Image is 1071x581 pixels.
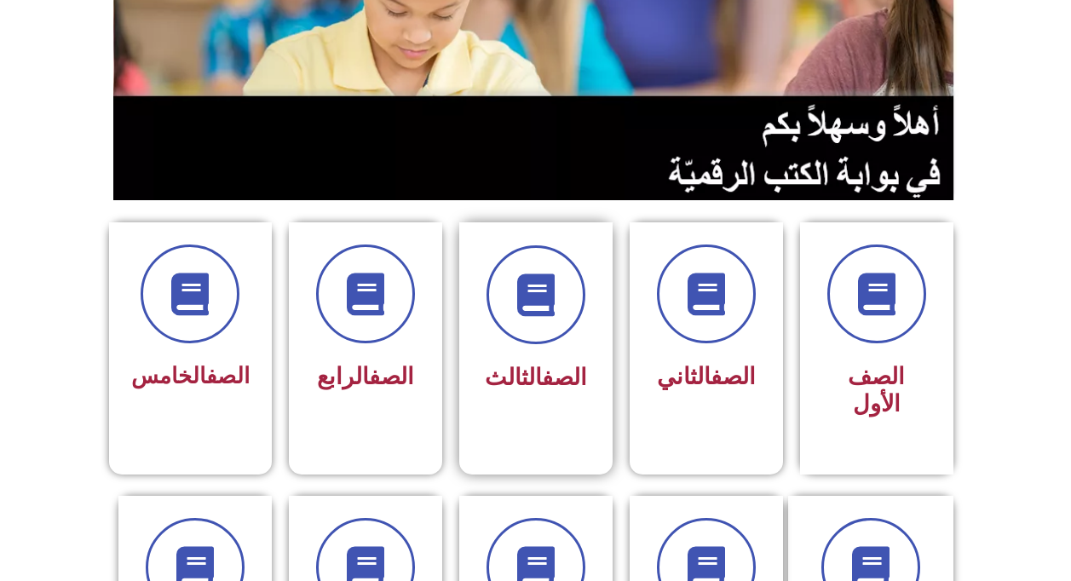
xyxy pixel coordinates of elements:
[485,364,587,391] span: الثالث
[131,363,250,388] span: الخامس
[369,363,414,390] a: الصف
[848,363,905,417] span: الصف الأول
[317,363,414,390] span: الرابع
[542,364,587,391] a: الصف
[711,363,756,390] a: الصف
[657,363,756,390] span: الثاني
[206,363,250,388] a: الصف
